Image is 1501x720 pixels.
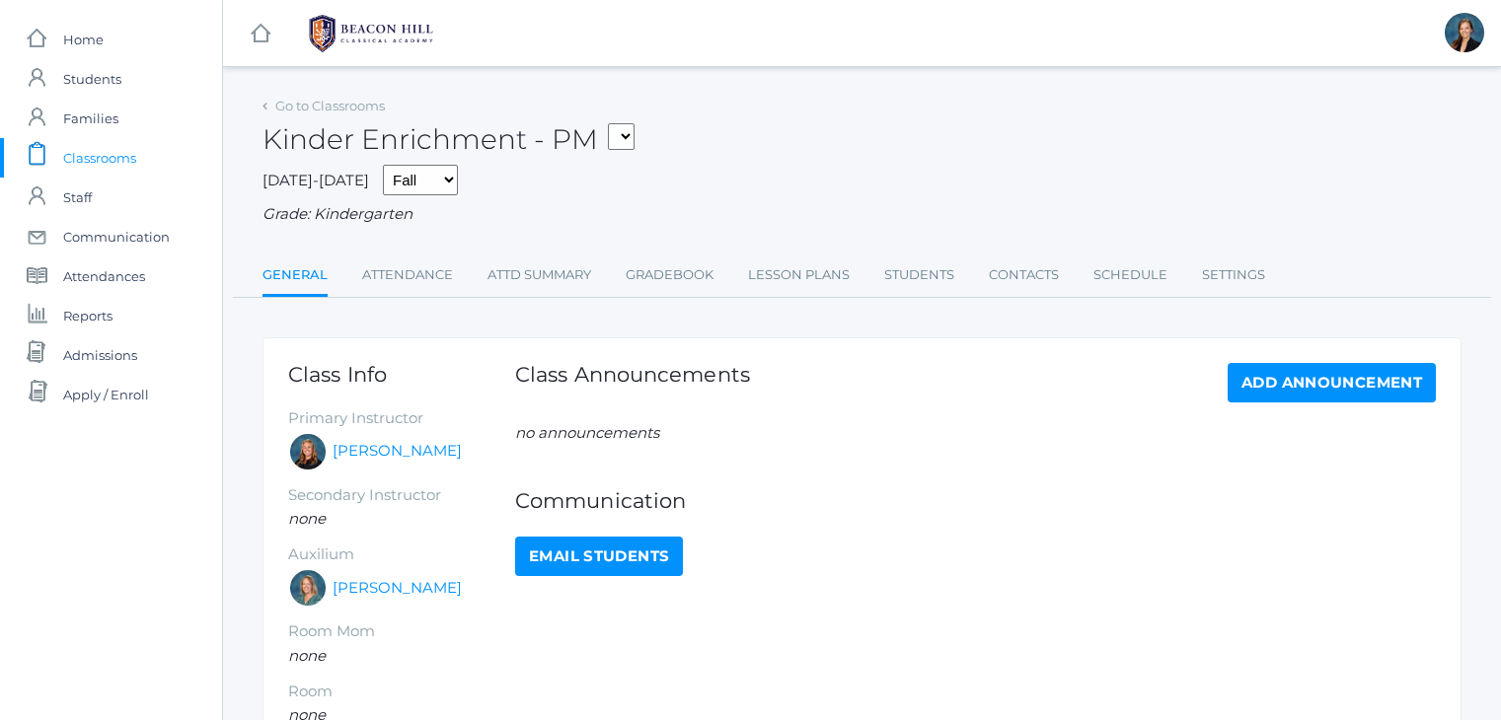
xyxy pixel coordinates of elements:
a: Add Announcement [1228,363,1436,402]
span: Admissions [63,335,137,375]
img: BHCALogos-05-308ed15e86a5a0abce9b8dd61676a3503ac9727e845dece92d48e8588c001991.png [297,9,445,58]
span: Home [63,20,104,59]
span: Families [63,99,118,138]
em: no announcements [515,423,659,442]
a: Lesson Plans [748,255,850,295]
h1: Class Announcements [515,363,750,397]
em: none [288,509,326,528]
h5: Primary Instructor [288,410,515,427]
span: Classrooms [63,138,136,178]
a: Contacts [989,255,1059,295]
span: Communication [63,217,170,256]
span: Staff [63,178,92,217]
h5: Room [288,684,515,700]
h1: Communication [515,489,1436,512]
a: Attd Summary [488,255,591,295]
div: Allison Smith [1445,13,1484,52]
em: none [288,646,326,665]
a: Schedule [1093,255,1167,295]
a: General [263,255,328,298]
h5: Room Mom [288,623,515,640]
h2: Kinder Enrichment - PM [263,124,635,155]
a: Attendance [362,255,453,295]
div: Maureen Doyle [288,568,328,608]
a: [PERSON_NAME] [333,577,462,600]
span: Students [63,59,121,99]
a: Settings [1202,255,1265,295]
a: Students [884,255,954,295]
a: Go to Classrooms [275,98,385,113]
span: Reports [63,296,113,335]
div: Grade: Kindergarten [263,203,1462,226]
a: Email Students [515,537,683,576]
span: [DATE]-[DATE] [263,171,369,189]
span: Attendances [63,256,145,296]
span: Apply / Enroll [63,375,149,414]
h5: Secondary Instructor [288,487,515,504]
div: Nicole Dean [288,432,328,471]
a: Gradebook [626,255,713,295]
h1: Class Info [288,363,515,386]
h5: Auxilium [288,546,515,563]
a: [PERSON_NAME] [333,440,462,463]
